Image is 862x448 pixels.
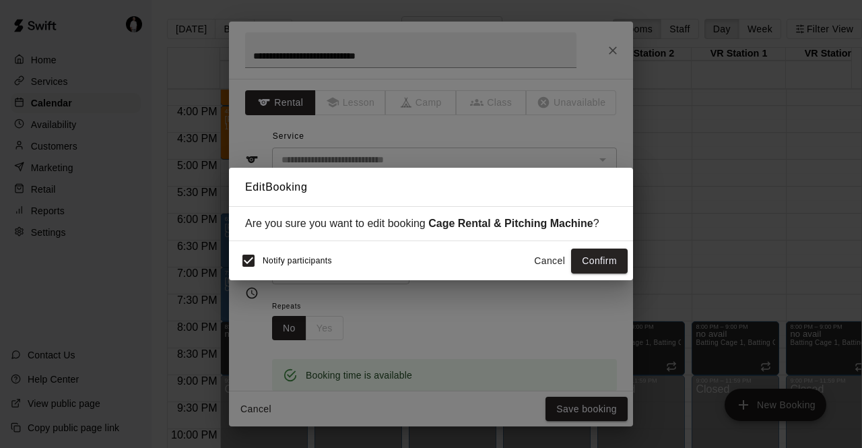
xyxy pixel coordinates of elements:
[229,168,633,207] h2: Edit Booking
[528,249,571,274] button: Cancel
[245,218,617,230] div: Are you sure you want to edit booking ?
[428,218,593,229] strong: Cage Rental & Pitching Machine
[571,249,628,274] button: Confirm
[263,257,332,266] span: Notify participants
